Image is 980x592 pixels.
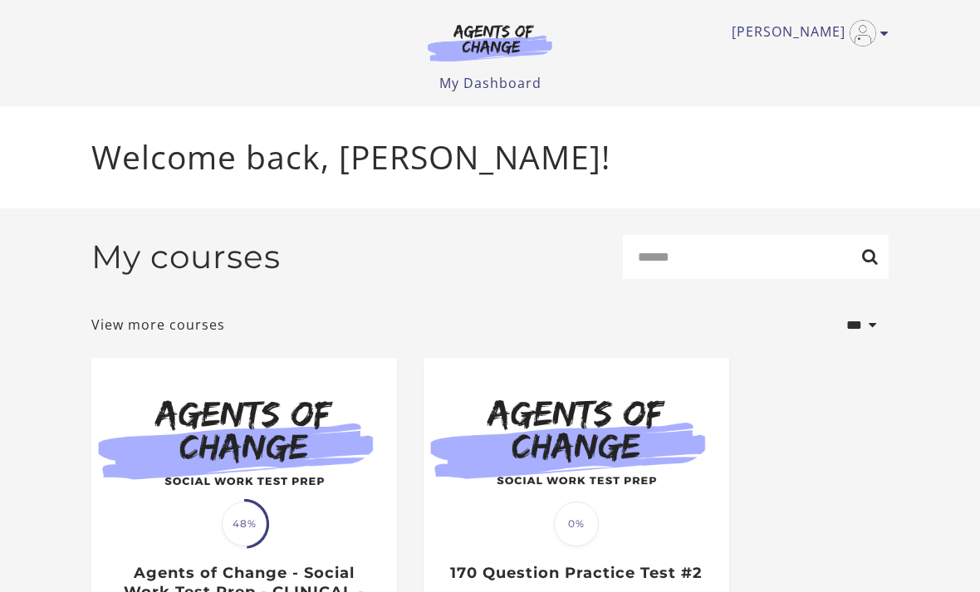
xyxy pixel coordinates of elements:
[410,23,570,61] img: Agents of Change Logo
[222,501,267,546] span: 48%
[554,501,599,546] span: 0%
[91,133,889,182] p: Welcome back, [PERSON_NAME]!
[91,315,225,335] a: View more courses
[441,564,711,583] h3: 170 Question Practice Test #2
[91,237,281,276] h2: My courses
[439,74,541,92] a: My Dashboard
[732,20,880,46] a: Toggle menu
